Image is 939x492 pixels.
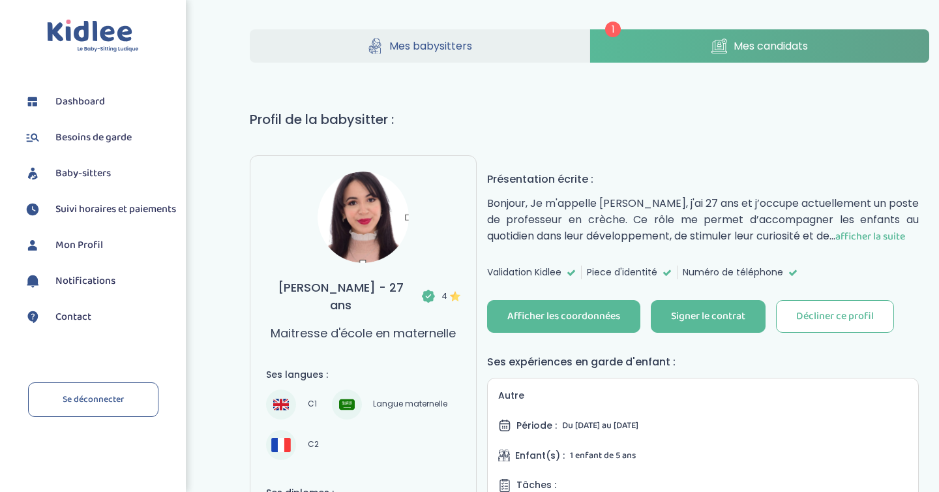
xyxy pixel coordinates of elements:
[271,438,291,452] img: Français
[487,171,919,187] h4: Présentation écrite :
[23,128,176,147] a: Besoins de garde
[487,300,640,333] button: Afficher les coordonnées
[250,29,589,63] a: Mes babysitters
[266,279,460,314] h3: [PERSON_NAME] - 27 ans
[796,309,874,324] div: Décliner ce profil
[23,236,42,255] img: profil.svg
[590,29,929,63] a: Mes candidats
[515,449,565,463] span: Enfant(s) :
[23,164,176,183] a: Baby-sitters
[271,324,456,342] p: Maitresse d'école en maternelle
[23,200,176,219] a: Suivi horaires et paiements
[28,382,158,417] a: Se déconnecter
[23,200,42,219] img: suivihoraire.svg
[651,300,766,333] button: Signer le contrat
[498,389,908,403] h5: Autre
[507,309,620,324] div: Afficher les coordonnées
[562,418,638,433] span: Du [DATE] au [DATE]
[587,266,657,279] span: Piece d'identité
[339,397,355,412] img: Arabe
[55,94,105,110] span: Dashboard
[23,307,42,327] img: contact.svg
[389,38,472,54] span: Mes babysitters
[734,38,808,54] span: Mes candidats
[683,266,783,279] span: Numéro de téléphone
[23,92,176,112] a: Dashboard
[23,164,42,183] img: babysitters.svg
[605,22,621,37] span: 1
[516,478,556,492] span: Tâches :
[303,437,323,453] span: C2
[835,228,905,245] span: afficher la suite
[23,92,42,112] img: dashboard.svg
[570,448,636,463] span: 1 enfant de 5 ans
[516,419,557,433] span: Période :
[487,354,919,370] h4: Ses expériences en garde d'enfant :
[487,195,919,245] p: Bonjour, Je m'appelle [PERSON_NAME], j'ai 27 ans et j’occupe actuellement un poste de professeur ...
[266,368,460,382] h4: Ses langues :
[23,271,42,291] img: notification.svg
[55,166,111,181] span: Baby-sitters
[23,271,176,291] a: Notifications
[23,307,176,327] a: Contact
[671,309,745,324] div: Signer le contrat
[368,397,452,412] span: Langue maternelle
[55,238,103,253] span: Mon Profil
[23,236,176,255] a: Mon Profil
[318,172,409,263] img: avatar
[55,273,115,289] span: Notifications
[23,128,42,147] img: besoin.svg
[273,397,289,412] img: Anglais
[303,397,321,412] span: C1
[250,110,929,129] h1: Profil de la babysitter :
[47,20,139,53] img: logo.svg
[55,202,176,217] span: Suivi horaires et paiements
[55,309,91,325] span: Contact
[55,130,132,146] span: Besoins de garde
[441,290,460,303] span: 4
[776,300,894,333] button: Décliner ce profil
[487,266,561,279] span: Validation Kidlee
